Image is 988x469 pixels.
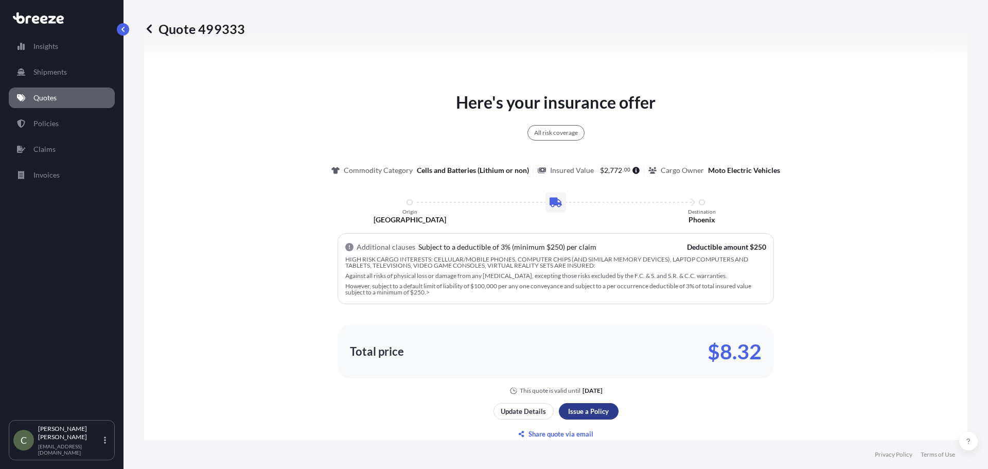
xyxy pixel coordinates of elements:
p: Issue a Policy [568,406,609,416]
p: Deductible amount $250 [687,242,766,252]
p: Total price [350,346,404,357]
span: 2 [604,167,608,174]
p: Cargo Owner [661,165,704,176]
a: Shipments [9,62,115,82]
p: Subject to a deductible of 3% (minimum $250) per claim [418,242,596,252]
div: All risk coverage [527,125,585,141]
p: Update Details [501,406,546,416]
button: Share quote via email [493,426,619,442]
a: Claims [9,139,115,160]
p: Origin [402,209,417,215]
p: Policies [33,118,59,129]
p: Against all risks of physical loss or damage from any [MEDICAL_DATA], excepting those risks exclu... [345,273,766,279]
span: $ [600,167,604,174]
p: Destination [688,209,716,215]
p: [DATE] [583,387,603,395]
p: [PERSON_NAME] [PERSON_NAME] [38,425,102,441]
p: Here's your insurance offer [456,90,656,115]
p: This quote is valid until [520,387,580,395]
a: Invoices [9,165,115,185]
p: Insured Value [550,165,594,176]
p: Moto Electric Vehicles [708,165,780,176]
button: Update Details [493,403,554,420]
p: However, subject to a default limit of liability of $100,000 per any one conveyance and subject t... [345,283,766,296]
p: Insights [33,41,58,51]
p: Share quote via email [528,429,593,439]
span: 772 [610,167,622,174]
p: $8.32 [708,343,762,360]
p: Phoenix [689,215,715,225]
p: Commodity Category [344,165,413,176]
p: Shipments [33,67,67,77]
p: Invoices [33,170,60,180]
p: Quote 499333 [144,21,245,37]
span: , [608,167,610,174]
p: Quotes [33,93,57,103]
span: 00 [624,168,630,171]
a: Quotes [9,88,115,108]
p: [GEOGRAPHIC_DATA] [374,215,446,225]
p: Cells and Batteries (Lithium or non) [417,165,529,176]
p: Claims [33,144,56,154]
p: Additional clauses [357,242,415,252]
p: HIGH RISK CARGO INTERESTS: CELLULAR/MOBILE PHONES, COMPUTER CHIPS (AND SIMILAR MEMORY DEVICES), L... [345,256,766,269]
a: Policies [9,113,115,134]
button: Issue a Policy [559,403,619,420]
p: [EMAIL_ADDRESS][DOMAIN_NAME] [38,443,102,456]
a: Privacy Policy [875,450,912,459]
span: C [21,435,27,445]
a: Terms of Use [921,450,955,459]
a: Insights [9,36,115,57]
span: . [623,168,624,171]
